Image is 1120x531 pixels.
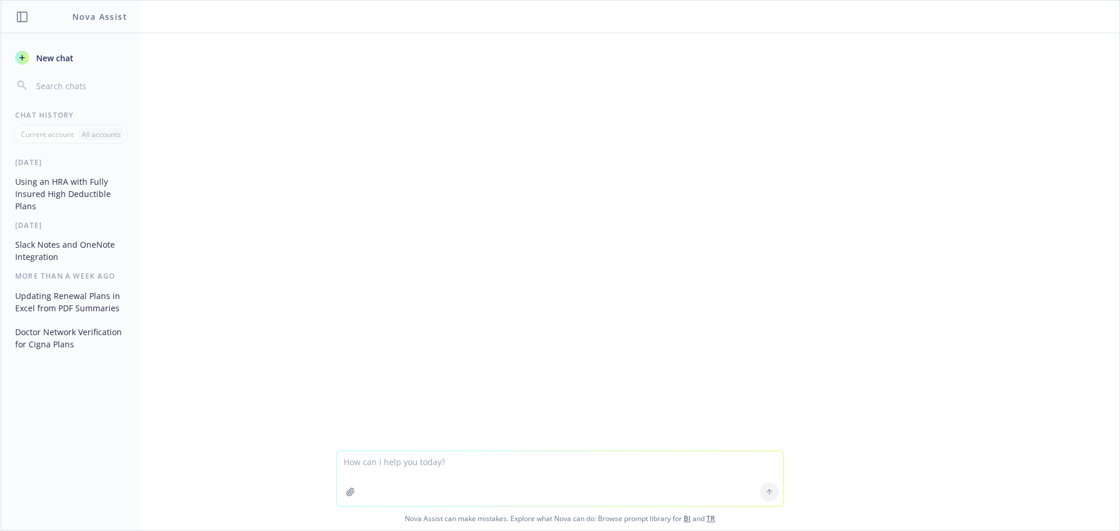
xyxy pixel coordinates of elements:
button: Slack Notes and OneNote Integration [10,235,131,266]
div: [DATE] [1,157,141,167]
button: Using an HRA with Fully Insured High Deductible Plans [10,172,131,216]
div: More than a week ago [1,271,141,281]
p: Current account [21,129,73,139]
p: All accounts [82,129,121,139]
span: New chat [34,52,73,64]
input: Search chats [34,78,127,94]
div: [DATE] [1,220,141,230]
a: TR [706,514,715,523]
button: Updating Renewal Plans in Excel from PDF Summaries [10,286,131,318]
div: Chat History [1,110,141,120]
span: Nova Assist can make mistakes. Explore what Nova can do: Browse prompt library for and [5,507,1115,530]
h1: Nova Assist [72,10,127,23]
button: Doctor Network Verification for Cigna Plans [10,322,131,354]
a: BI [684,514,691,523]
button: New chat [10,47,131,68]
